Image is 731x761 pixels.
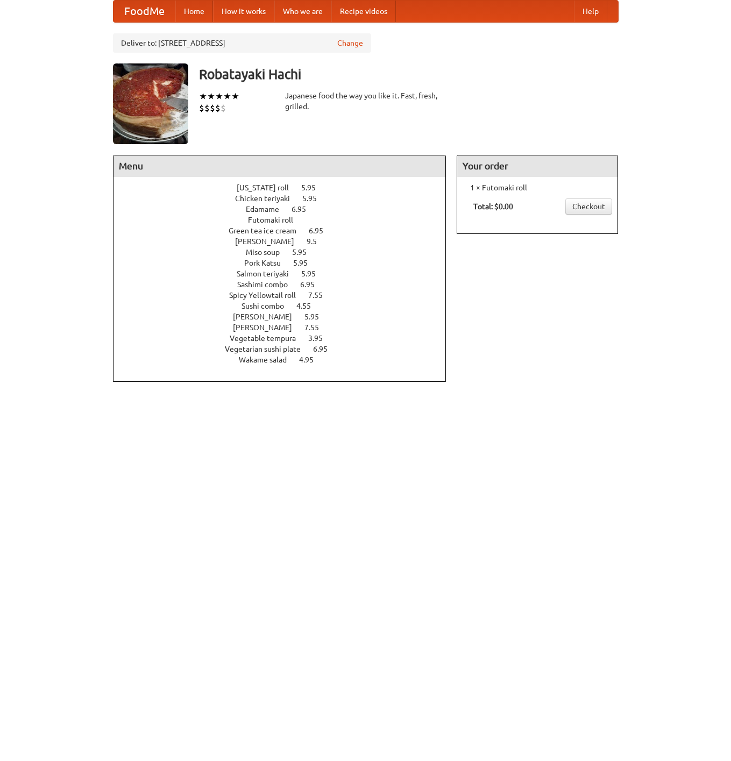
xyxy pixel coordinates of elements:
[309,226,334,235] span: 6.95
[574,1,607,22] a: Help
[235,237,305,246] span: [PERSON_NAME]
[246,205,290,214] span: Edamame
[113,1,175,22] a: FoodMe
[229,226,343,235] a: Green tea ice cream 6.95
[199,90,207,102] li: ★
[292,205,317,214] span: 6.95
[299,355,324,364] span: 4.95
[285,90,446,112] div: Japanese food the way you like it. Fast, fresh, grilled.
[237,269,300,278] span: Salmon teriyaki
[237,280,335,289] a: Sashimi combo 6.95
[230,334,343,343] a: Vegetable tempura 3.95
[207,90,215,102] li: ★
[246,248,290,257] span: Miso soup
[337,38,363,48] a: Change
[463,182,612,193] li: 1 × Futomaki roll
[473,202,513,211] b: Total: $0.00
[292,248,317,257] span: 5.95
[246,205,326,214] a: Edamame 6.95
[565,198,612,215] a: Checkout
[301,269,327,278] span: 5.95
[307,237,328,246] span: 9.5
[313,345,338,353] span: 6.95
[225,345,311,353] span: Vegetarian sushi plate
[233,312,339,321] a: [PERSON_NAME] 5.95
[237,269,336,278] a: Salmon teriyaki 5.95
[229,291,343,300] a: Spicy Yellowtail roll 7.55
[199,63,619,85] h3: Robatayaki Hachi
[235,194,337,203] a: Chicken teriyaki 5.95
[113,155,446,177] h4: Menu
[175,1,213,22] a: Home
[308,334,333,343] span: 3.95
[301,183,327,192] span: 5.95
[113,63,188,144] img: angular.jpg
[331,1,396,22] a: Recipe videos
[210,102,215,114] li: $
[244,259,292,267] span: Pork Katsu
[229,291,307,300] span: Spicy Yellowtail roll
[274,1,331,22] a: Who we are
[242,302,295,310] span: Sushi combo
[296,302,322,310] span: 4.55
[235,194,301,203] span: Chicken teriyaki
[237,183,336,192] a: [US_STATE] roll 5.95
[223,90,231,102] li: ★
[239,355,333,364] a: Wakame salad 4.95
[233,312,303,321] span: [PERSON_NAME]
[302,194,328,203] span: 5.95
[300,280,325,289] span: 6.95
[239,355,297,364] span: Wakame salad
[230,334,307,343] span: Vegetable tempura
[199,102,204,114] li: $
[213,1,274,22] a: How it works
[242,302,331,310] a: Sushi combo 4.55
[233,323,339,332] a: [PERSON_NAME] 7.55
[246,248,327,257] a: Miso soup 5.95
[215,90,223,102] li: ★
[229,226,307,235] span: Green tea ice cream
[237,280,299,289] span: Sashimi combo
[308,291,333,300] span: 7.55
[248,216,324,224] a: Futomaki roll
[233,323,303,332] span: [PERSON_NAME]
[304,312,330,321] span: 5.95
[248,216,304,224] span: Futomaki roll
[244,259,328,267] a: Pork Katsu 5.95
[457,155,618,177] h4: Your order
[231,90,239,102] li: ★
[293,259,318,267] span: 5.95
[237,183,300,192] span: [US_STATE] roll
[204,102,210,114] li: $
[225,345,347,353] a: Vegetarian sushi plate 6.95
[304,323,330,332] span: 7.55
[235,237,337,246] a: [PERSON_NAME] 9.5
[215,102,221,114] li: $
[113,33,371,53] div: Deliver to: [STREET_ADDRESS]
[221,102,226,114] li: $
